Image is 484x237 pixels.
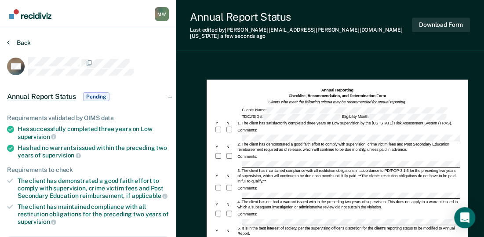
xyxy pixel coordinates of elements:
[226,144,237,149] div: N
[241,107,448,113] div: Client's Name:
[220,33,266,39] span: a few seconds ago
[18,203,169,226] div: The client has maintained compliance with all restitution obligations for the preceding two years of
[341,114,447,120] div: Eligibility Month:
[42,152,81,159] span: supervision
[268,100,406,104] em: Clients who meet the following criteria may be recommended for annual reporting.
[454,207,475,228] div: Open Intercom Messenger
[237,226,460,236] div: 5. It is in the best interest of society, per the supervising officer's discretion for the client...
[18,177,169,200] div: The client has demonstrated a good faith effort to comply with supervision, crime victim fees and...
[237,168,460,184] div: 3. The client has maintained compliance with all restitution obligations in accordance to PD/POP-...
[226,202,237,207] div: N
[132,192,167,199] span: applicable
[237,120,460,126] div: 1. The client has satisfactorily completed three years on Low supervision by the [US_STATE] Risk ...
[226,228,237,233] div: N
[215,202,226,207] div: Y
[18,125,169,140] div: Has successfully completed three years on Low
[226,173,237,179] div: N
[226,120,237,126] div: N
[215,173,226,179] div: Y
[237,211,258,217] div: Comments:
[155,7,169,21] div: M W
[190,11,412,23] div: Annual Report Status
[7,114,169,122] div: Requirements validated by OIMS data
[7,39,31,47] button: Back
[215,228,226,233] div: Y
[288,94,386,98] strong: Checklist, Recommendation, and Determination Form
[215,144,226,149] div: Y
[321,88,353,92] strong: Annual Reporting
[7,166,169,174] div: Requirements to check
[18,144,169,159] div: Has had no warrants issued within the preceding two years of
[83,92,109,101] span: Pending
[18,133,56,140] span: supervision
[190,27,412,40] div: Last edited by [PERSON_NAME][EMAIL_ADDRESS][PERSON_NAME][DOMAIN_NAME][US_STATE]
[237,142,460,152] div: 2. The client has demonstrated a good faith effort to comply with supervision, crime victim fees ...
[237,128,258,133] div: Comments:
[237,154,258,159] div: Comments:
[215,120,226,126] div: Y
[18,218,56,225] span: supervision
[9,9,51,19] img: Recidiviz
[241,114,341,120] div: TDCJ/SID #:
[237,199,460,210] div: 4. The client has not had a warrant issued with in the preceding two years of supervision. This d...
[237,186,258,191] div: Comments:
[155,7,169,21] button: Profile dropdown button
[7,92,76,101] span: Annual Report Status
[412,18,470,32] button: Download Form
